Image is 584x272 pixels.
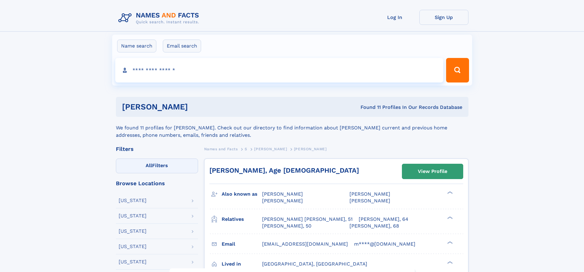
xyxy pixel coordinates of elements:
[262,216,353,223] a: [PERSON_NAME] [PERSON_NAME], 51
[146,163,152,168] span: All
[446,191,453,195] div: ❯
[222,259,262,269] h3: Lived in
[349,223,399,229] a: [PERSON_NAME], 68
[163,40,201,52] label: Email search
[245,147,247,151] span: S
[209,167,359,174] a: [PERSON_NAME], Age [DEMOGRAPHIC_DATA]
[119,244,147,249] div: [US_STATE]
[370,10,419,25] a: Log In
[119,213,147,218] div: [US_STATE]
[262,223,311,229] a: [PERSON_NAME], 50
[116,10,204,26] img: Logo Names and Facts
[254,145,287,153] a: [PERSON_NAME]
[349,198,390,204] span: [PERSON_NAME]
[419,10,468,25] a: Sign Up
[262,241,348,247] span: [EMAIL_ADDRESS][DOMAIN_NAME]
[262,261,367,267] span: [GEOGRAPHIC_DATA], [GEOGRAPHIC_DATA]
[262,198,303,204] span: [PERSON_NAME]
[116,117,468,139] div: We found 11 profiles for [PERSON_NAME]. Check out our directory to find information about [PERSON...
[245,145,247,153] a: S
[116,146,198,152] div: Filters
[222,189,262,199] h3: Also known as
[446,216,453,220] div: ❯
[254,147,287,151] span: [PERSON_NAME]
[349,191,390,197] span: [PERSON_NAME]
[446,260,453,264] div: ❯
[204,145,238,153] a: Names and Facts
[119,259,147,264] div: [US_STATE]
[402,164,463,179] a: View Profile
[262,191,303,197] span: [PERSON_NAME]
[418,164,447,178] div: View Profile
[359,216,408,223] a: [PERSON_NAME], 64
[122,103,274,111] h1: [PERSON_NAME]
[116,181,198,186] div: Browse Locations
[119,198,147,203] div: [US_STATE]
[115,58,444,82] input: search input
[274,104,462,111] div: Found 11 Profiles In Our Records Database
[222,239,262,249] h3: Email
[294,147,327,151] span: [PERSON_NAME]
[446,240,453,244] div: ❯
[222,214,262,224] h3: Relatives
[119,229,147,234] div: [US_STATE]
[446,58,469,82] button: Search Button
[117,40,156,52] label: Name search
[116,159,198,173] label: Filters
